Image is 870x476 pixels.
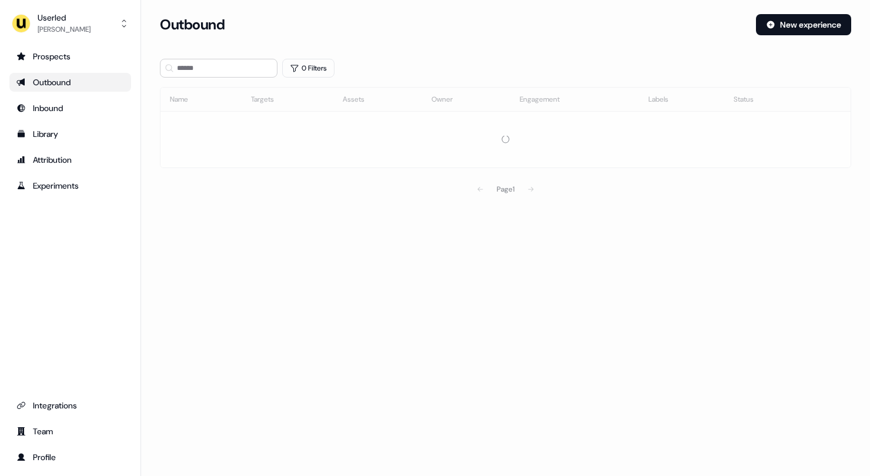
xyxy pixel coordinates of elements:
[16,51,124,62] div: Prospects
[16,451,124,463] div: Profile
[16,102,124,114] div: Inbound
[9,125,131,143] a: Go to templates
[38,12,91,24] div: Userled
[38,24,91,35] div: [PERSON_NAME]
[756,14,851,35] button: New experience
[160,16,225,33] h3: Outbound
[16,154,124,166] div: Attribution
[9,176,131,195] a: Go to experiments
[16,400,124,411] div: Integrations
[16,425,124,437] div: Team
[9,47,131,66] a: Go to prospects
[16,128,124,140] div: Library
[16,180,124,192] div: Experiments
[9,448,131,467] a: Go to profile
[9,9,131,38] button: Userled[PERSON_NAME]
[9,396,131,415] a: Go to integrations
[9,73,131,92] a: Go to outbound experience
[282,59,334,78] button: 0 Filters
[9,422,131,441] a: Go to team
[9,150,131,169] a: Go to attribution
[9,99,131,118] a: Go to Inbound
[16,76,124,88] div: Outbound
